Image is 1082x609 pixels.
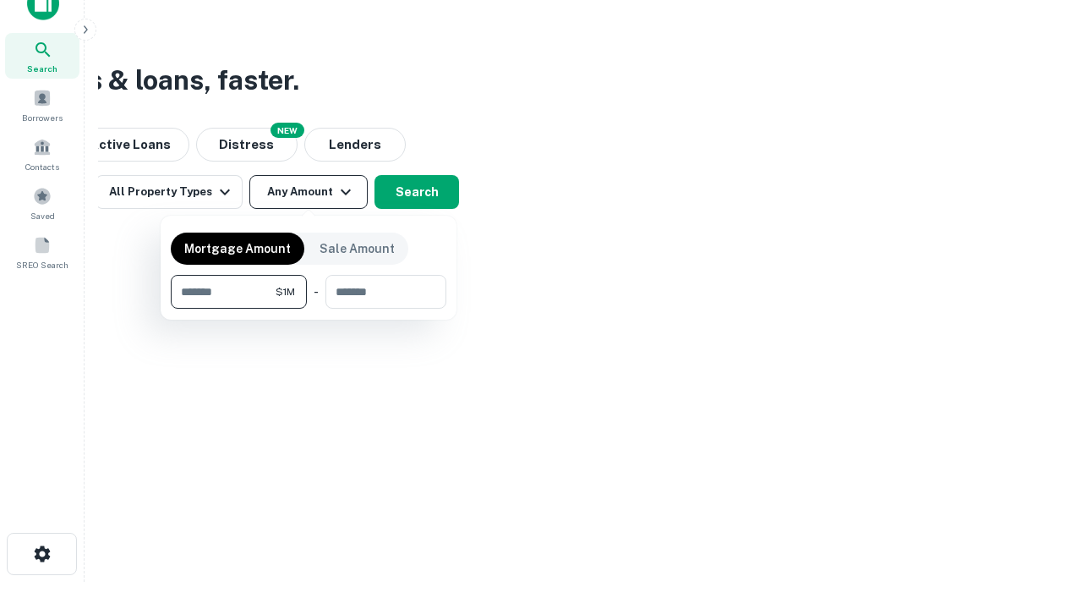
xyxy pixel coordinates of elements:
p: Mortgage Amount [184,239,291,258]
iframe: Chat Widget [997,474,1082,555]
div: - [314,275,319,309]
p: Sale Amount [320,239,395,258]
span: $1M [276,284,295,299]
